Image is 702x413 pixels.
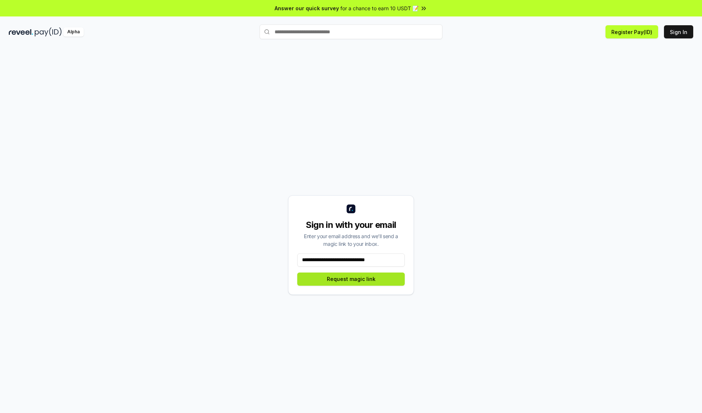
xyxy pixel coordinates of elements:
div: Alpha [63,27,84,37]
span: Answer our quick survey [275,4,339,12]
img: logo_small [347,204,355,213]
button: Register Pay(ID) [605,25,658,38]
button: Request magic link [297,273,405,286]
div: Enter your email address and we’ll send a magic link to your inbox. [297,232,405,248]
div: Sign in with your email [297,219,405,231]
img: reveel_dark [9,27,33,37]
button: Sign In [664,25,693,38]
span: for a chance to earn 10 USDT 📝 [340,4,419,12]
img: pay_id [35,27,62,37]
